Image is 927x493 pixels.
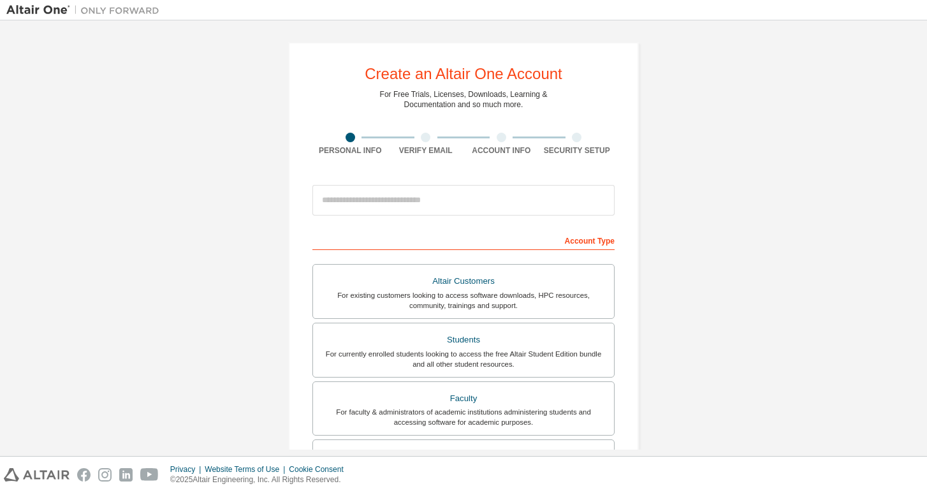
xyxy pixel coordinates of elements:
div: Account Type [312,230,615,250]
div: Account Info [463,145,539,156]
div: Website Terms of Use [205,464,289,475]
img: instagram.svg [98,468,112,482]
img: facebook.svg [77,468,91,482]
div: For existing customers looking to access software downloads, HPC resources, community, trainings ... [321,290,606,311]
div: Create an Altair One Account [365,66,562,82]
div: For currently enrolled students looking to access the free Altair Student Edition bundle and all ... [321,349,606,369]
div: Verify Email [388,145,464,156]
div: For Free Trials, Licenses, Downloads, Learning & Documentation and so much more. [380,89,548,110]
div: Everyone else [321,448,606,466]
div: Altair Customers [321,272,606,290]
img: Altair One [6,4,166,17]
p: © 2025 Altair Engineering, Inc. All Rights Reserved. [170,475,351,485]
img: altair_logo.svg [4,468,69,482]
img: youtube.svg [140,468,159,482]
div: For faculty & administrators of academic institutions administering students and accessing softwa... [321,407,606,427]
div: Privacy [170,464,205,475]
div: Personal Info [312,145,388,156]
div: Security Setup [539,145,615,156]
div: Cookie Consent [289,464,351,475]
div: Faculty [321,390,606,408]
div: Students [321,331,606,349]
img: linkedin.svg [119,468,133,482]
